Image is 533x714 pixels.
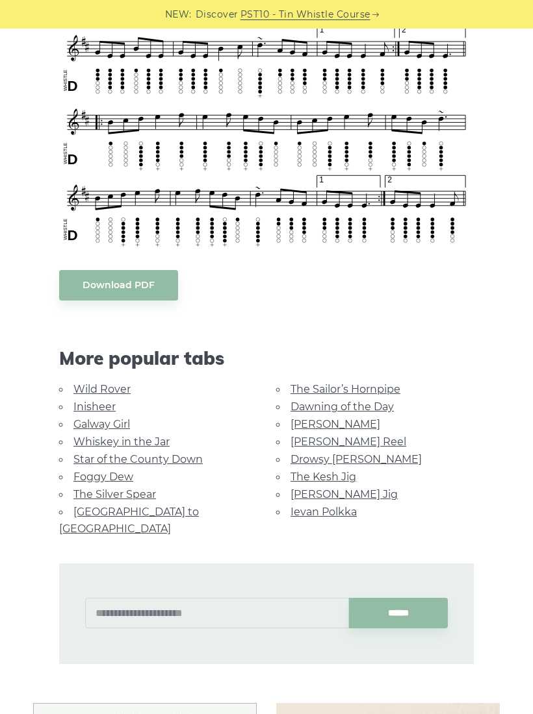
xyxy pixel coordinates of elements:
a: [PERSON_NAME] [291,418,380,430]
a: Whiskey in the Jar [73,436,170,448]
span: More popular tabs [59,347,474,369]
a: PST10 - Tin Whistle Course [240,7,370,22]
a: Star of the County Down [73,453,203,465]
a: Foggy Dew [73,471,133,483]
a: Drowsy [PERSON_NAME] [291,453,422,465]
a: Download PDF [59,270,178,301]
a: Ievan Polkka [291,506,357,518]
a: Dawning of the Day [291,400,394,413]
a: [GEOGRAPHIC_DATA] to [GEOGRAPHIC_DATA] [59,506,199,535]
a: [PERSON_NAME] Jig [291,488,398,500]
a: [PERSON_NAME] Reel [291,436,406,448]
a: The Silver Spear [73,488,156,500]
span: NEW: [165,7,192,22]
a: Wild Rover [73,383,131,395]
a: Inisheer [73,400,116,413]
a: The Kesh Jig [291,471,356,483]
a: Galway Girl [73,418,130,430]
span: Discover [196,7,239,22]
a: The Sailor’s Hornpipe [291,383,400,395]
